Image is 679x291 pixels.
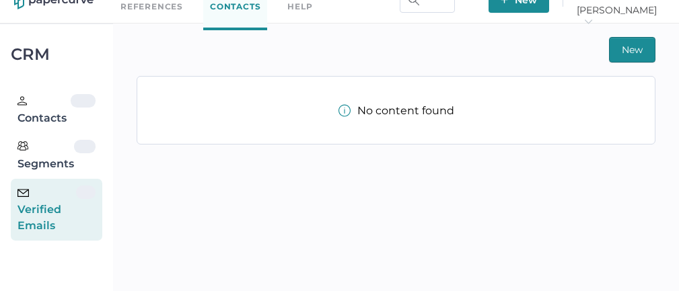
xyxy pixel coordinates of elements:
div: Segments [17,140,74,172]
button: New [609,37,655,63]
img: person.20a629c4.svg [17,96,27,106]
div: No content found [338,104,454,117]
span: [PERSON_NAME] [577,4,665,28]
img: segments.b9481e3d.svg [17,140,28,151]
div: Contacts [17,94,71,126]
i: arrow_right [583,17,593,26]
div: CRM [11,48,102,60]
img: info-tooltip-active.a952ecf1.svg [338,104,351,117]
span: New [622,38,643,62]
img: email-icon-black.c777dcea.svg [17,189,29,197]
div: Verified Emails [17,185,76,234]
